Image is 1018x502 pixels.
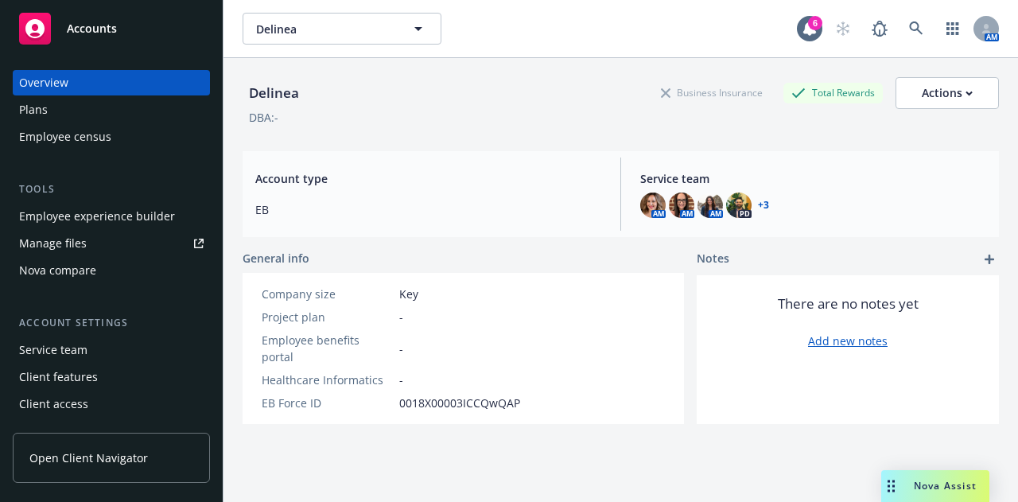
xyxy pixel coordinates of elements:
[399,341,403,357] span: -
[653,83,771,103] div: Business Insurance
[980,250,999,269] a: add
[262,309,393,325] div: Project plan
[256,21,394,37] span: Delinea
[262,372,393,388] div: Healthcare Informatics
[19,391,88,417] div: Client access
[13,391,210,417] a: Client access
[399,395,520,411] span: 0018X00003ICCQwQAP
[640,193,666,218] img: photo
[697,193,723,218] img: photo
[13,364,210,390] a: Client features
[13,6,210,51] a: Accounts
[29,449,148,466] span: Open Client Navigator
[896,77,999,109] button: Actions
[262,286,393,302] div: Company size
[900,13,932,45] a: Search
[937,13,969,45] a: Switch app
[19,70,68,95] div: Overview
[19,124,111,150] div: Employee census
[399,286,418,302] span: Key
[808,16,822,30] div: 6
[864,13,896,45] a: Report a Bug
[13,258,210,283] a: Nova compare
[13,124,210,150] a: Employee census
[255,201,601,218] span: EB
[13,181,210,197] div: Tools
[827,13,859,45] a: Start snowing
[19,204,175,229] div: Employee experience builder
[13,315,210,331] div: Account settings
[243,250,309,267] span: General info
[243,13,441,45] button: Delinea
[19,231,87,256] div: Manage files
[640,170,986,187] span: Service team
[255,170,601,187] span: Account type
[243,83,305,103] div: Delinea
[13,70,210,95] a: Overview
[783,83,883,103] div: Total Rewards
[697,250,729,269] span: Notes
[399,372,403,388] span: -
[13,337,210,363] a: Service team
[914,479,977,492] span: Nova Assist
[19,364,98,390] div: Client features
[726,193,752,218] img: photo
[808,333,888,349] a: Add new notes
[399,309,403,325] span: -
[19,337,87,363] div: Service team
[249,109,278,126] div: DBA: -
[19,97,48,123] div: Plans
[262,332,393,365] div: Employee benefits portal
[758,200,769,210] a: +3
[669,193,694,218] img: photo
[881,470,901,502] div: Drag to move
[13,204,210,229] a: Employee experience builder
[778,294,919,313] span: There are no notes yet
[67,22,117,35] span: Accounts
[13,97,210,123] a: Plans
[13,231,210,256] a: Manage files
[922,78,973,108] div: Actions
[881,470,989,502] button: Nova Assist
[19,258,96,283] div: Nova compare
[262,395,393,411] div: EB Force ID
